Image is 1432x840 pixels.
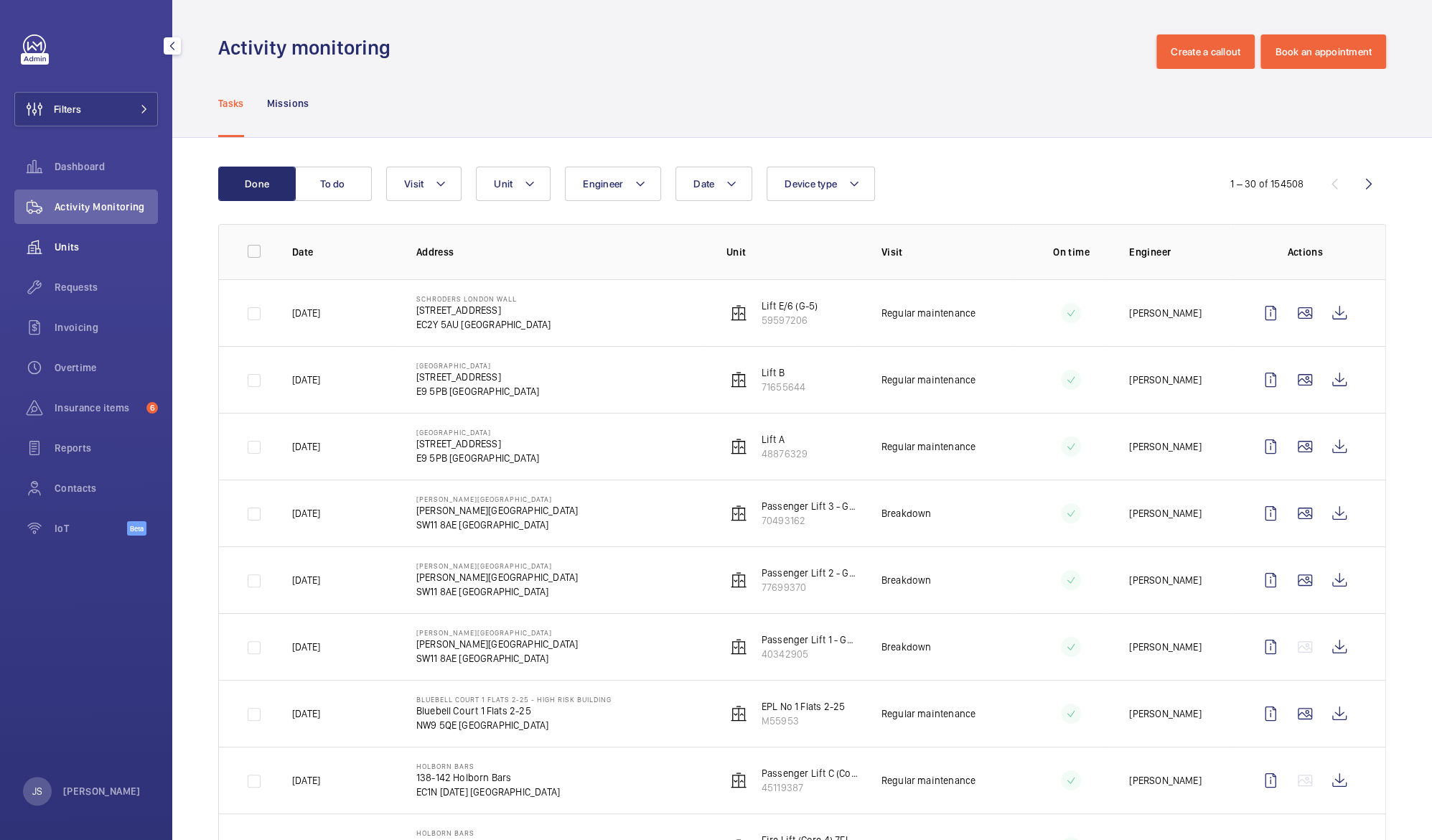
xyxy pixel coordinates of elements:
[292,706,320,721] p: [DATE]
[55,481,158,495] span: Contacts
[1156,34,1255,69] button: Create a callout
[416,584,578,599] p: SW11 8AE [GEOGRAPHIC_DATA]
[762,647,858,661] p: 40342905
[416,561,578,570] p: [PERSON_NAME][GEOGRAPHIC_DATA]
[881,306,975,320] p: Regular maintenance
[1230,177,1304,191] div: 1 – 30 of 154508
[416,361,539,370] p: [GEOGRAPHIC_DATA]
[881,573,932,587] p: Breakdown
[1129,306,1201,320] p: [PERSON_NAME]
[881,439,975,454] p: Regular maintenance
[726,245,858,259] p: Unit
[14,92,158,126] button: Filters
[416,704,612,718] p: Bluebell Court 1 Flats 2-25
[881,640,932,654] p: Breakdown
[32,784,42,798] p: JS
[1129,506,1201,521] p: [PERSON_NAME]
[416,718,612,732] p: NW9 5QE [GEOGRAPHIC_DATA]
[881,773,975,788] p: Regular maintenance
[416,695,612,704] p: Bluebell Court 1 Flats 2-25 - High Risk Building
[294,167,372,201] button: To do
[693,178,714,190] span: Date
[292,506,320,521] p: [DATE]
[1260,34,1386,69] button: Book an appointment
[55,200,158,214] span: Activity Monitoring
[416,637,578,651] p: [PERSON_NAME][GEOGRAPHIC_DATA]
[1129,773,1201,788] p: [PERSON_NAME]
[762,365,805,380] p: Lift B
[416,294,551,303] p: Schroders London Wall
[292,573,320,587] p: [DATE]
[416,437,539,451] p: [STREET_ADDRESS]
[55,401,141,415] span: Insurance items
[416,785,560,799] p: EC1N [DATE] [GEOGRAPHIC_DATA]
[762,499,858,513] p: Passenger Lift 3 - Guest Fire Lift
[63,784,141,798] p: [PERSON_NAME]
[762,780,858,795] p: 45119387
[55,159,158,174] span: Dashboard
[416,245,703,259] p: Address
[404,178,423,190] span: Visit
[416,518,578,532] p: SW11 8AE [GEOGRAPHIC_DATA]
[55,320,158,335] span: Invoicing
[416,770,560,785] p: 138-142 Holborn Bars
[416,628,578,637] p: [PERSON_NAME][GEOGRAPHIC_DATA]
[55,521,127,536] span: IoT
[416,428,539,437] p: [GEOGRAPHIC_DATA]
[762,633,858,647] p: Passenger Lift 1 - Guest Lift 1
[762,699,845,714] p: EPL No 1 Flats 2-25
[730,571,747,589] img: elevator.svg
[762,566,858,580] p: Passenger Lift 2 - Guest Lift Middle
[762,380,805,394] p: 71655644
[54,102,81,116] span: Filters
[762,766,858,780] p: Passenger Lift C (Core 12) 6FL
[881,506,932,521] p: Breakdown
[416,451,539,465] p: E9 5PB [GEOGRAPHIC_DATA]
[881,245,1014,259] p: Visit
[218,167,296,201] button: Done
[730,772,747,789] img: elevator.svg
[55,240,158,254] span: Units
[55,360,158,375] span: Overtime
[762,447,808,461] p: 48876329
[730,371,747,388] img: elevator.svg
[416,503,578,518] p: [PERSON_NAME][GEOGRAPHIC_DATA]
[416,651,578,666] p: SW11 8AE [GEOGRAPHIC_DATA]
[292,245,393,259] p: Date
[1129,706,1201,721] p: [PERSON_NAME]
[1129,439,1201,454] p: [PERSON_NAME]
[416,570,578,584] p: [PERSON_NAME][GEOGRAPHIC_DATA]
[762,313,818,327] p: 59597206
[55,280,158,294] span: Requests
[762,714,845,728] p: M55953
[730,438,747,455] img: elevator.svg
[416,762,560,770] p: Holborn Bars
[730,304,747,322] img: elevator.svg
[218,34,399,61] h1: Activity monitoring
[386,167,462,201] button: Visit
[565,167,661,201] button: Engineer
[785,178,837,190] span: Device type
[416,317,551,332] p: EC2Y 5AU [GEOGRAPHIC_DATA]
[416,829,560,837] p: Holborn Bars
[218,96,244,111] p: Tasks
[730,638,747,655] img: elevator.svg
[416,384,539,398] p: E9 5PB [GEOGRAPHIC_DATA]
[55,441,158,455] span: Reports
[1253,245,1357,259] p: Actions
[1129,573,1201,587] p: [PERSON_NAME]
[292,439,320,454] p: [DATE]
[1129,373,1201,387] p: [PERSON_NAME]
[675,167,752,201] button: Date
[494,178,513,190] span: Unit
[267,96,309,111] p: Missions
[762,580,858,594] p: 77699370
[762,299,818,313] p: Lift E/6 (G-5)
[730,705,747,722] img: elevator.svg
[292,306,320,320] p: [DATE]
[583,178,623,190] span: Engineer
[767,167,875,201] button: Device type
[416,303,551,317] p: [STREET_ADDRESS]
[762,432,808,447] p: Lift A
[1036,245,1107,259] p: On time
